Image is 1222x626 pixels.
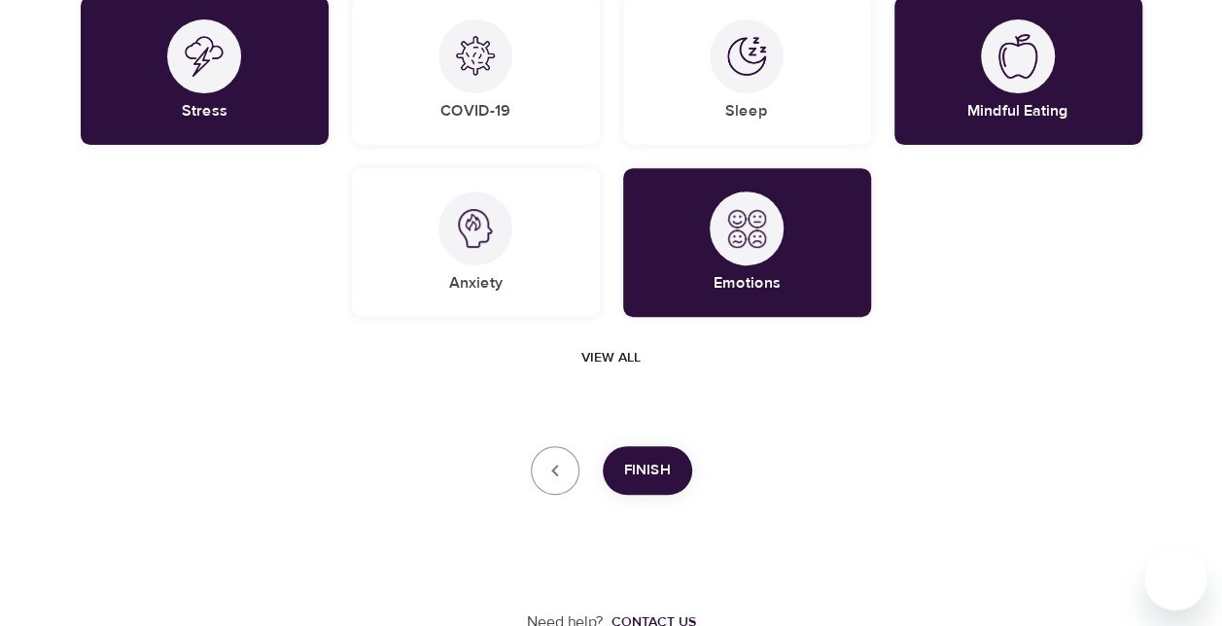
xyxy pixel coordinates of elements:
div: AnxietyAnxiety [352,168,600,317]
img: Mindful Eating [998,34,1037,79]
h5: Emotions [714,273,781,294]
button: View all [574,340,648,376]
img: Stress [185,36,224,77]
h5: Sleep [725,101,768,122]
span: View all [581,346,641,370]
button: Finish [603,446,692,495]
img: Emotions [727,209,766,248]
h5: Stress [182,101,227,122]
h5: Anxiety [449,273,503,294]
img: Anxiety [456,209,495,248]
img: Sleep [727,37,766,76]
div: EmotionsEmotions [623,168,871,317]
h5: Mindful Eating [967,101,1068,122]
span: Finish [624,458,671,483]
h5: COVID-19 [440,101,510,122]
iframe: Button to launch messaging window [1144,548,1206,610]
img: COVID-19 [456,36,495,76]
